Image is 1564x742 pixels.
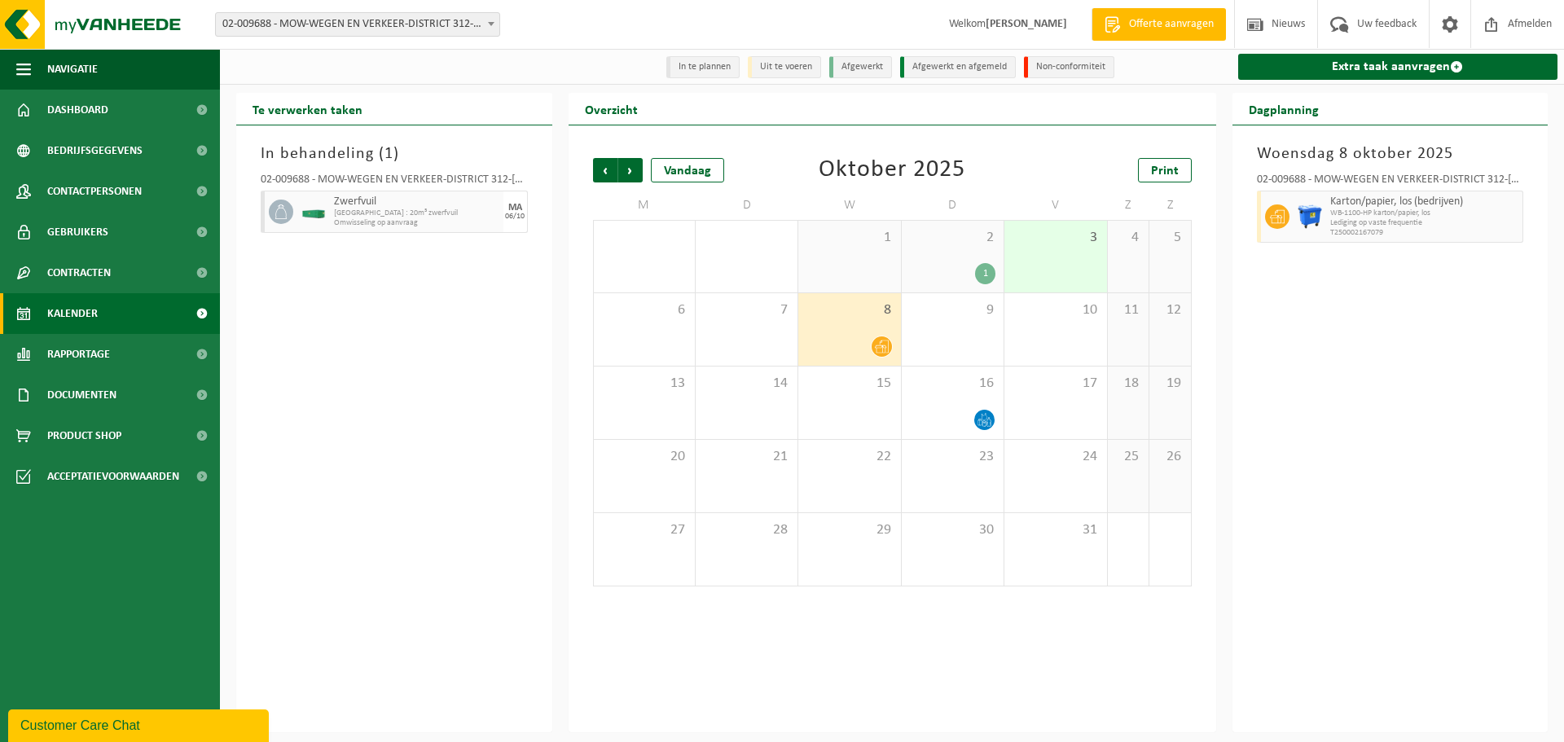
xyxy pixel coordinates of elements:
[696,191,798,220] td: D
[1330,228,1519,238] span: T250002167079
[1232,93,1335,125] h2: Dagplanning
[748,56,821,78] li: Uit te voeren
[261,142,528,166] h3: In behandeling ( )
[47,130,143,171] span: Bedrijfsgegevens
[334,195,499,209] span: Zwerfvuil
[1158,448,1182,466] span: 26
[900,56,1016,78] li: Afgewerkt en afgemeld
[1013,448,1098,466] span: 24
[569,93,654,125] h2: Overzicht
[47,49,98,90] span: Navigatie
[301,206,326,218] img: HK-XC-20-GN-00
[798,191,901,220] td: W
[602,448,687,466] span: 20
[1330,195,1519,209] span: Karton/papier, los (bedrijven)
[1298,204,1322,229] img: WB-1100-HPE-BE-01
[602,375,687,393] span: 13
[47,456,179,497] span: Acceptatievoorwaarden
[1238,54,1558,80] a: Extra taak aanvragen
[261,174,528,191] div: 02-009688 - MOW-WEGEN EN VERKEER-DISTRICT 312-[GEOGRAPHIC_DATA] - [GEOGRAPHIC_DATA]
[1004,191,1107,220] td: V
[975,263,995,284] div: 1
[1330,218,1519,228] span: Lediging op vaste frequentie
[806,521,892,539] span: 29
[1151,165,1179,178] span: Print
[47,212,108,252] span: Gebruikers
[236,93,379,125] h2: Te verwerken taken
[505,213,525,221] div: 06/10
[384,146,393,162] span: 1
[1116,301,1140,319] span: 11
[1158,375,1182,393] span: 19
[704,375,789,393] span: 14
[1257,174,1524,191] div: 02-009688 - MOW-WEGEN EN VERKEER-DISTRICT 312-[GEOGRAPHIC_DATA] - [GEOGRAPHIC_DATA]
[1024,56,1114,78] li: Non-conformiteit
[910,301,995,319] span: 9
[1138,158,1192,182] a: Print
[910,375,995,393] span: 16
[1116,448,1140,466] span: 25
[216,13,499,36] span: 02-009688 - MOW-WEGEN EN VERKEER-DISTRICT 312-KORTRIJK - KORTRIJK
[508,203,522,213] div: MA
[704,521,789,539] span: 28
[47,334,110,375] span: Rapportage
[47,415,121,456] span: Product Shop
[1330,209,1519,218] span: WB-1100-HP karton/papier, los
[902,191,1004,220] td: D
[1013,301,1098,319] span: 10
[1013,521,1098,539] span: 31
[986,18,1067,30] strong: [PERSON_NAME]
[334,209,499,218] span: [GEOGRAPHIC_DATA] : 20m³ zwerfvuil
[910,521,995,539] span: 30
[806,301,892,319] span: 8
[47,90,108,130] span: Dashboard
[618,158,643,182] span: Volgende
[1013,375,1098,393] span: 17
[593,191,696,220] td: M
[829,56,892,78] li: Afgewerkt
[215,12,500,37] span: 02-009688 - MOW-WEGEN EN VERKEER-DISTRICT 312-KORTRIJK - KORTRIJK
[1149,191,1191,220] td: Z
[47,375,116,415] span: Documenten
[1108,191,1149,220] td: Z
[1013,229,1098,247] span: 3
[651,158,724,182] div: Vandaag
[593,158,617,182] span: Vorige
[602,301,687,319] span: 6
[47,252,111,293] span: Contracten
[1125,16,1218,33] span: Offerte aanvragen
[1158,301,1182,319] span: 12
[334,218,499,228] span: Omwisseling op aanvraag
[704,301,789,319] span: 7
[1092,8,1226,41] a: Offerte aanvragen
[47,171,142,212] span: Contactpersonen
[819,158,965,182] div: Oktober 2025
[1257,142,1524,166] h3: Woensdag 8 oktober 2025
[910,448,995,466] span: 23
[806,375,892,393] span: 15
[806,229,892,247] span: 1
[602,521,687,539] span: 27
[1116,229,1140,247] span: 4
[47,293,98,334] span: Kalender
[1116,375,1140,393] span: 18
[666,56,740,78] li: In te plannen
[8,706,272,742] iframe: chat widget
[1158,229,1182,247] span: 5
[910,229,995,247] span: 2
[704,448,789,466] span: 21
[806,448,892,466] span: 22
